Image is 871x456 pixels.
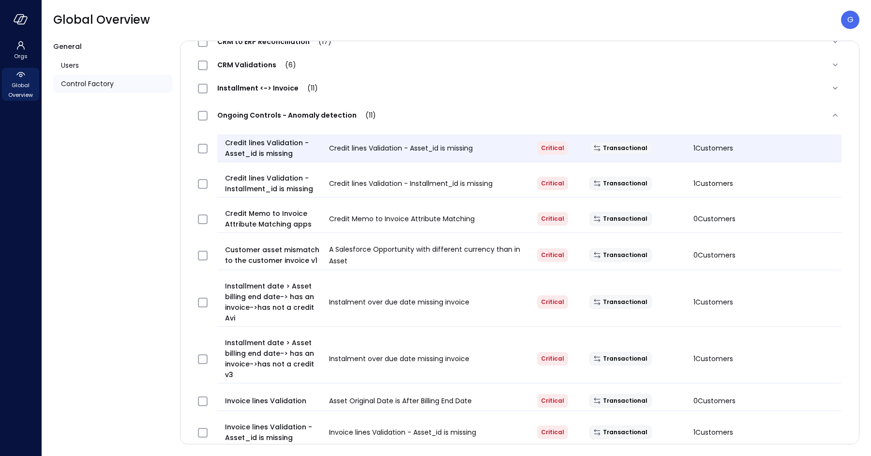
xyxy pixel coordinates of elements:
[208,83,328,93] span: Installment <-> Invoice
[225,244,321,266] span: Customer asset mismatch to the customer invoice v1
[329,143,473,153] span: Credit lines Validation - Asset_id is missing
[225,337,321,380] span: Installment date > Asset billing end date-> has an invoice->has not a credit v3
[847,14,854,26] p: G
[299,83,318,93] span: (11)
[329,354,469,364] span: Instalment over due date missing invoice
[190,76,849,100] div: Installment <-> Invoice(11)
[693,214,736,224] span: 0 Customers
[2,39,39,62] div: Orgs
[693,427,733,437] span: 1 Customers
[14,51,28,61] span: Orgs
[53,12,150,28] span: Global Overview
[2,68,39,101] div: Global Overview
[329,214,475,224] span: Credit Memo to Invoice Attribute Matching
[693,297,733,307] span: 1 Customers
[190,30,849,53] div: CRM to ERP Reconciliation(17)
[693,179,733,188] span: 1 Customers
[225,395,321,406] span: Invoice lines Validation
[190,53,849,76] div: CRM Validations(6)
[693,354,733,364] span: 1 Customers
[53,56,172,75] a: Users
[53,75,172,93] a: Control Factory
[357,110,376,120] span: (11)
[61,78,114,89] span: Control Factory
[276,60,296,70] span: (6)
[225,208,321,229] span: Credit Memo to Invoice Attribute Matching apps
[208,37,341,46] span: CRM to ERP Reconciliation
[329,297,469,307] span: Instalment over due date missing invoice
[693,250,736,260] span: 0 Customers
[61,60,79,71] span: Users
[190,100,849,131] div: Ongoing Controls - Anomaly detection(11)
[329,396,472,406] span: Asset Original Date is After Billing End Date
[225,137,321,159] span: Credit lines Validation - Asset_id is missing
[693,143,733,153] span: 1 Customers
[225,281,321,323] span: Installment date > Asset billing end date-> has an invoice->has not a credit Avi
[53,42,82,51] span: General
[208,60,306,70] span: CRM Validations
[225,422,321,443] span: Invoice lines Validation - Asset_id is missing
[329,244,520,266] span: A Salesforce Opportunity with different currency than in Asset
[693,396,736,406] span: 0 Customers
[329,427,476,437] span: Invoice lines Validation - Asset_id is missing
[841,11,859,29] div: Guy
[225,173,321,194] span: Credit lines Validation - Installment_id is missing
[208,110,386,120] span: Ongoing Controls - Anomaly detection
[6,80,35,100] span: Global Overview
[329,179,493,188] span: Credit lines Validation - Installment_id is missing
[310,37,331,46] span: (17)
